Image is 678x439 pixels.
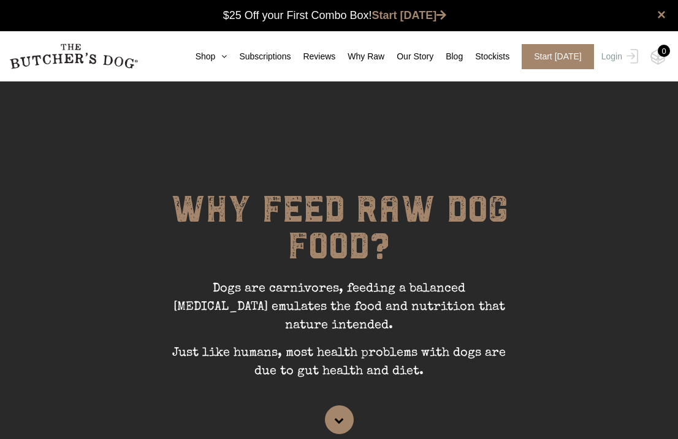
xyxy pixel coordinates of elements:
a: Why Raw [335,50,384,63]
a: Start [DATE] [372,9,447,21]
a: Start [DATE] [509,44,598,69]
a: Our Story [384,50,433,63]
a: Blog [433,50,463,63]
a: close [657,7,666,22]
p: Dogs are carnivores, feeding a balanced [MEDICAL_DATA] emulates the food and nutrition that natur... [155,280,523,344]
a: Login [598,44,638,69]
span: Start [DATE] [522,44,594,69]
a: Subscriptions [227,50,291,63]
a: Reviews [291,50,335,63]
img: TBD_Cart-Empty.png [650,49,666,65]
a: Stockists [463,50,509,63]
h1: WHY FEED RAW DOG FOOD? [155,191,523,280]
a: Shop [183,50,227,63]
p: Just like humans, most health problems with dogs are due to gut health and diet. [155,344,523,390]
div: 0 [658,45,670,57]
